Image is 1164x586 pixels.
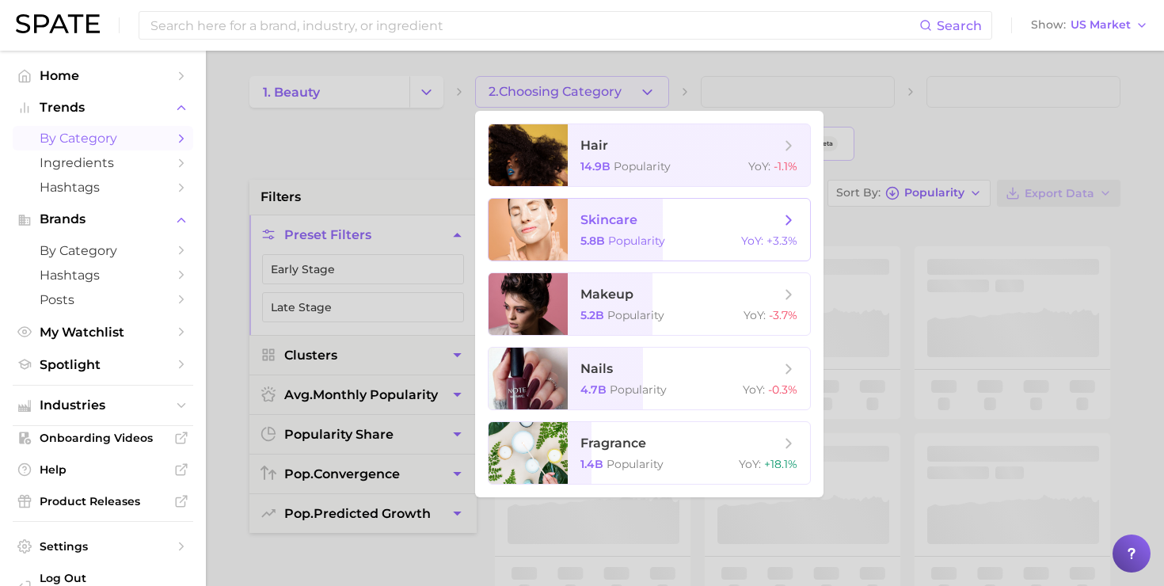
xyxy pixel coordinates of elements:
[40,325,166,340] span: My Watchlist
[739,457,761,471] span: YoY :
[13,207,193,231] button: Brands
[13,287,193,312] a: Posts
[13,126,193,150] a: by Category
[16,14,100,33] img: SPATE
[766,234,797,248] span: +3.3%
[1027,15,1152,36] button: ShowUS Market
[607,457,664,471] span: Popularity
[768,382,797,397] span: -0.3%
[149,12,919,39] input: Search here for a brand, industry, or ingredient
[40,494,166,508] span: Product Releases
[580,436,646,451] span: fragrance
[580,234,605,248] span: 5.8b
[13,489,193,513] a: Product Releases
[40,268,166,283] span: Hashtags
[608,234,665,248] span: Popularity
[40,292,166,307] span: Posts
[580,138,608,153] span: hair
[40,101,166,115] span: Trends
[741,234,763,248] span: YoY :
[13,238,193,263] a: by Category
[580,382,607,397] span: 4.7b
[580,361,613,376] span: nails
[40,539,166,554] span: Settings
[40,462,166,477] span: Help
[475,111,824,497] ul: 2.Choosing Category
[580,457,603,471] span: 1.4b
[769,308,797,322] span: -3.7%
[744,308,766,322] span: YoY :
[764,457,797,471] span: +18.1%
[40,431,166,445] span: Onboarding Videos
[40,131,166,146] span: by Category
[580,159,611,173] span: 14.9b
[40,180,166,195] span: Hashtags
[13,458,193,481] a: Help
[748,159,770,173] span: YoY :
[13,426,193,450] a: Onboarding Videos
[13,175,193,200] a: Hashtags
[40,68,166,83] span: Home
[13,535,193,558] a: Settings
[13,320,193,344] a: My Watchlist
[40,243,166,258] span: by Category
[1071,21,1131,29] span: US Market
[40,357,166,372] span: Spotlight
[743,382,765,397] span: YoY :
[40,155,166,170] span: Ingredients
[610,382,667,397] span: Popularity
[13,63,193,88] a: Home
[1031,21,1066,29] span: Show
[614,159,671,173] span: Popularity
[607,308,664,322] span: Popularity
[13,352,193,377] a: Spotlight
[774,159,797,173] span: -1.1%
[40,212,166,226] span: Brands
[13,150,193,175] a: Ingredients
[580,212,637,227] span: skincare
[13,263,193,287] a: Hashtags
[13,394,193,417] button: Industries
[40,571,181,585] span: Log Out
[937,18,982,33] span: Search
[13,96,193,120] button: Trends
[580,308,604,322] span: 5.2b
[40,398,166,413] span: Industries
[580,287,633,302] span: makeup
